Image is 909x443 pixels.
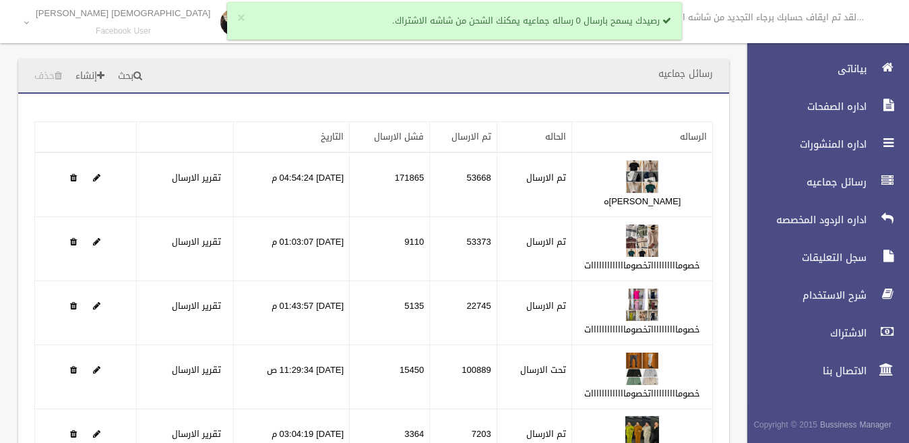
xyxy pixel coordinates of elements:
a: إنشاء [70,64,110,89]
a: اداره المنشورات [736,129,909,159]
a: Edit [93,425,100,442]
span: رسائل جماعيه [736,175,871,189]
td: [DATE] 01:43:57 م [233,281,349,345]
td: 5135 [350,281,430,345]
a: تقرير الارسال [172,297,221,314]
a: Edit [625,425,659,442]
span: بياناتى [736,62,871,76]
div: رصيدك يسمح بارسال 0 رساله جماعيه يمكنك الشحن من شاشه الاشتراك. [227,2,682,40]
td: 22745 [430,281,497,345]
a: Edit [93,169,100,186]
a: فشل الارسال [374,128,424,145]
span: اداره الردود المخصصه [736,213,871,227]
label: تحت الارسال [520,362,566,378]
a: تقرير الارسال [172,361,221,378]
a: اداره الردود المخصصه [736,205,909,235]
a: اداره الصفحات [736,92,909,121]
td: [DATE] 01:03:07 م [233,217,349,281]
button: × [237,11,245,25]
small: Facebook User [36,26,211,36]
a: شرح الاستخدام [736,280,909,310]
a: سجل التعليقات [736,243,909,272]
a: تم الارسال [451,128,491,145]
p: [DEMOGRAPHIC_DATA] [PERSON_NAME] [36,8,211,18]
a: تقرير الارسال [172,233,221,250]
a: خصومااااااااااتخصومااااااااااااات [584,257,700,274]
img: 638926152336446133.jpeg [625,352,659,386]
td: [DATE] 11:29:34 ص [233,345,349,409]
span: شرح الاستخدام [736,289,871,302]
th: الحاله [497,122,571,153]
img: 638901789314762259.jpeg [625,160,659,194]
a: Edit [93,361,100,378]
th: الرساله [572,122,713,153]
td: 53373 [430,217,497,281]
span: سجل التعليقات [736,251,871,264]
label: تم الارسال [526,426,566,442]
a: التاريخ [321,128,344,145]
td: [DATE] 04:54:24 م [233,152,349,217]
a: خصومااااااااااتخصومااااااااااااات [584,321,700,338]
td: 171865 [350,152,430,217]
strong: Bussiness Manager [820,417,891,432]
span: اداره الصفحات [736,100,871,113]
label: تم الارسال [526,170,566,186]
a: تقرير الارسال [172,169,221,186]
a: Edit [625,361,659,378]
header: رسائل جماعيه [642,61,729,87]
a: الاشتراك [736,318,909,348]
td: 53668 [430,152,497,217]
a: تقرير الارسال [172,425,221,442]
span: Copyright © 2015 [753,417,817,432]
a: خصومااااااااااتخصومااااااااااااات [584,385,700,402]
a: بياناتى [736,54,909,84]
a: بحث [113,64,148,89]
span: الاتصال بنا [736,364,871,378]
a: Edit [93,233,100,250]
td: 9110 [350,217,430,281]
td: 100889 [430,345,497,409]
img: 638911154680222843.jpg [625,224,659,258]
label: تم الارسال [526,298,566,314]
label: تم الارسال [526,234,566,250]
a: Edit [625,233,659,250]
span: الاشتراك [736,326,871,340]
td: 15450 [350,345,430,409]
a: Edit [625,169,659,186]
a: رسائل جماعيه [736,167,909,197]
span: اداره المنشورات [736,138,871,151]
a: Edit [93,297,100,314]
a: الاتصال بنا [736,356,909,386]
img: 638919818977963822.jpeg [625,288,659,322]
a: Edit [625,297,659,314]
a: [PERSON_NAME]ه [604,193,681,210]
